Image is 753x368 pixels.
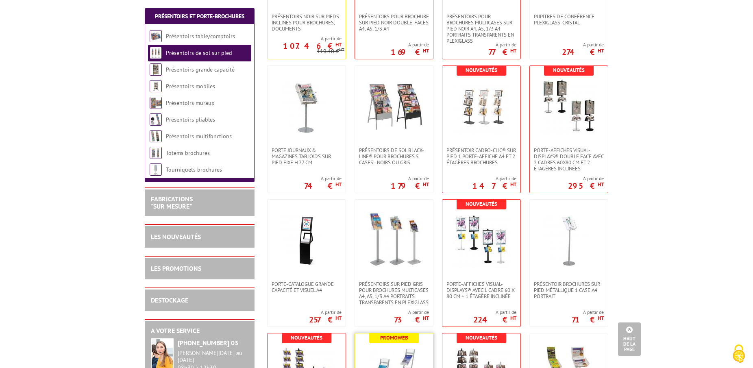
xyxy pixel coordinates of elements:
b: Promoweb [380,334,408,341]
span: A partir de [473,309,516,316]
b: Nouveautés [553,67,585,74]
p: 179 € [391,183,429,188]
span: Présentoirs sur pied GRIS pour brochures multicases A4, A5, 1/3 A4 Portraits transparents en plex... [359,281,429,305]
span: A partir de [391,175,429,182]
b: Nouveautés [291,334,322,341]
sup: HT [339,47,344,52]
span: Présentoirs pour brochure sur pied NOIR double-faces A4, A5, 1/3 A4 [359,13,429,32]
a: Présentoirs pour brochure sur pied NOIR double-faces A4, A5, 1/3 A4 [355,13,433,32]
p: 73 € [394,317,429,322]
a: Présentoirs sur pied GRIS pour brochures multicases A4, A5, 1/3 A4 Portraits transparents en plex... [355,281,433,305]
span: A partir de [268,35,342,42]
a: Présentoirs muraux [166,99,214,107]
a: Présentoirs pour brochures multicases sur pied NOIR A4, A5, 1/3 A4 Portraits transparents en plex... [442,13,520,44]
a: Présentoirs mobiles [166,83,215,90]
b: Nouveautés [466,67,497,74]
p: 71 € [572,317,604,322]
span: Porte Journaux & Magazines Tabloïds sur pied fixe H 77 cm [272,147,342,165]
span: Présentoir brochures sur pied métallique 1 case A4 Portrait [534,281,604,299]
a: Présentoirs NOIR sur pieds inclinés pour brochures, documents [268,13,346,32]
sup: HT [423,181,429,188]
img: Présentoirs table/comptoirs [150,30,162,42]
img: Porte-affiches Visual-Displays® double face avec 2 cadres 60x80 cm et 2 étagères inclinées [540,78,597,135]
span: Porte-affiches Visual-Displays® double face avec 2 cadres 60x80 cm et 2 étagères inclinées [534,147,604,172]
a: Présentoirs table/comptoirs [166,33,235,40]
span: A partir de [394,309,429,316]
sup: HT [510,181,516,188]
sup: HT [423,315,429,322]
p: 224 € [473,317,516,322]
a: DESTOCKAGE [151,296,188,304]
span: Pupitres de conférence plexiglass-cristal [534,13,604,26]
img: Porte-Catalogue grande capacité et Visuel A4 [278,212,335,269]
h2: A votre service [151,327,248,335]
span: Présentoirs pour brochures multicases sur pied NOIR A4, A5, 1/3 A4 Portraits transparents en plex... [446,13,516,44]
img: Présentoirs pliables [150,113,162,126]
img: PORTE-AFFICHES VISUAL-DISPLAYS® AVEC 1 CADRE 60 X 80 CM + 1 ÉTAGÈRE INCLINÉE [453,212,510,269]
img: Présentoirs de sol sur pied [150,47,162,59]
sup: HT [335,181,342,188]
span: A partir de [472,175,516,182]
img: Présentoirs multifonctions [150,130,162,142]
a: Totems brochures [166,149,210,157]
sup: HT [335,315,342,322]
a: Porte Journaux & Magazines Tabloïds sur pied fixe H 77 cm [268,147,346,165]
p: 295 € [568,183,604,188]
span: A partir de [572,309,604,316]
div: [PERSON_NAME][DATE] au [DATE] [178,350,248,364]
span: A partir de [304,175,342,182]
img: Totems brochures [150,147,162,159]
span: A partir de [309,309,342,316]
img: Présentoirs mobiles [150,80,162,92]
span: Porte-Catalogue grande capacité et Visuel A4 [272,281,342,293]
sup: HT [598,181,604,188]
img: Présentoir brochures sur pied métallique 1 case A4 Portrait [540,212,597,269]
span: A partir de [562,41,604,48]
span: Présentoirs de sol Black-Line® pour brochures 5 Cases - Noirs ou Gris [359,147,429,165]
img: Porte Journaux & Magazines Tabloïds sur pied fixe H 77 cm [278,78,335,135]
p: 77 € [488,50,516,54]
a: Présentoir brochures sur pied métallique 1 case A4 Portrait [530,281,608,299]
strong: [PHONE_NUMBER] 03 [178,339,238,347]
img: Présentoirs muraux [150,97,162,109]
a: Présentoirs multifonctions [166,133,232,140]
a: Pupitres de conférence plexiglass-cristal [530,13,608,26]
b: Nouveautés [466,200,497,207]
sup: HT [598,315,604,322]
img: Présentoirs grande capacité [150,63,162,76]
img: Tourniquets brochures [150,163,162,176]
sup: HT [510,47,516,54]
a: Tourniquets brochures [166,166,222,173]
span: Présentoirs NOIR sur pieds inclinés pour brochures, documents [272,13,342,32]
img: Présentoirs de sol Black-Line® pour brochures 5 Cases - Noirs ou Gris [366,78,422,135]
sup: HT [423,47,429,54]
p: 147 € [472,183,516,188]
p: 257 € [309,317,342,322]
a: Présentoirs de sol sur pied [166,49,232,57]
span: A partir de [568,175,604,182]
a: LES NOUVEAUTÉS [151,233,201,241]
a: Porte-Catalogue grande capacité et Visuel A4 [268,281,346,293]
span: A partir de [488,41,516,48]
p: 119.40 € [317,48,344,54]
span: Présentoir Cadro-Clic® sur pied 1 porte-affiche A4 et 2 étagères brochures [446,147,516,165]
span: A partir de [391,41,429,48]
p: 274 € [562,50,604,54]
img: Cookies (fenêtre modale) [729,344,749,364]
a: Porte-affiches Visual-Displays® double face avec 2 cadres 60x80 cm et 2 étagères inclinées [530,147,608,172]
a: Présentoirs pliables [166,116,215,123]
p: 169 € [391,50,429,54]
a: Présentoirs de sol Black-Line® pour brochures 5 Cases - Noirs ou Gris [355,147,433,165]
a: FABRICATIONS"Sur Mesure" [151,195,193,210]
a: LES PROMOTIONS [151,264,201,272]
p: 107.46 € [283,44,342,48]
p: 74 € [304,183,342,188]
button: Cookies (fenêtre modale) [725,340,753,368]
span: PORTE-AFFICHES VISUAL-DISPLAYS® AVEC 1 CADRE 60 X 80 CM + 1 ÉTAGÈRE INCLINÉE [446,281,516,299]
a: Présentoir Cadro-Clic® sur pied 1 porte-affiche A4 et 2 étagères brochures [442,147,520,165]
sup: HT [335,41,342,48]
a: Haut de la page [618,322,641,356]
a: Présentoirs grande capacité [166,66,235,73]
img: Présentoirs sur pied GRIS pour brochures multicases A4, A5, 1/3 A4 Portraits transparents en plex... [366,212,422,269]
img: Présentoir Cadro-Clic® sur pied 1 porte-affiche A4 et 2 étagères brochures [453,78,510,135]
